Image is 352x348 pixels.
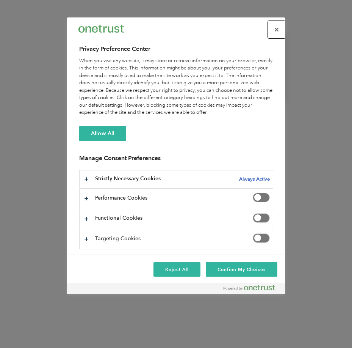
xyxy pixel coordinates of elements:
[78,21,124,36] div: Everlance
[268,21,285,38] button: Close
[79,44,273,54] h2: Privacy Preference Center
[67,17,285,294] div: Preference center
[67,17,285,294] div: Privacy Preference Center
[206,262,277,277] button: Confirm My Choices
[78,25,124,33] img: Everlance
[224,285,275,291] img: Powered by OneTrust Opens in a new Tab
[224,285,281,294] a: Powered by OneTrust Opens in a new Tab
[79,126,126,141] button: Allow All
[153,262,200,277] button: Reject All
[79,57,273,117] div: When you visit any website, it may store or retrieve information on your browser, mostly in the f...
[79,154,273,166] h3: Manage Consent Preferences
